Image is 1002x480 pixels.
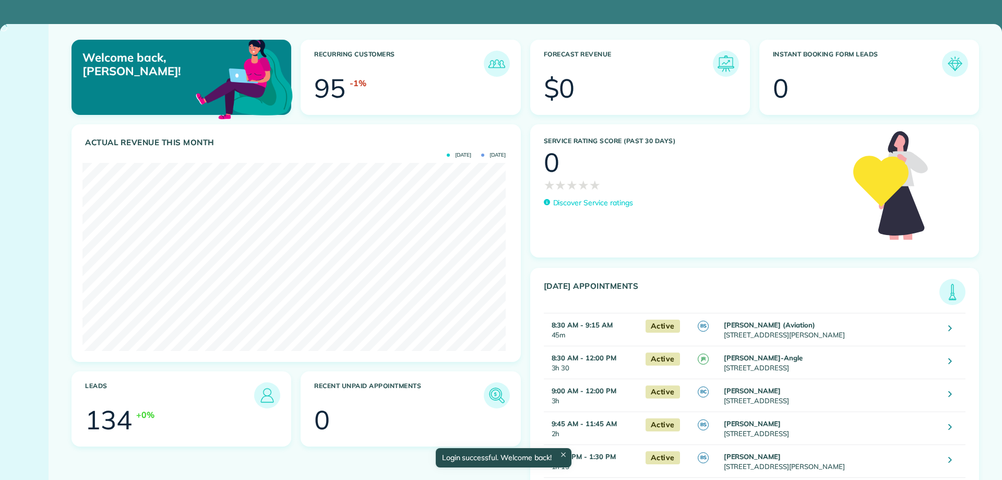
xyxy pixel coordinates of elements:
img: icon_recurring_customers-cf858462ba22bcd05b5a5880d41d6543d210077de5bb9ebc9590e49fd87d84ed.png [486,53,507,74]
span: ★ [566,175,578,194]
h3: Instant Booking Form Leads [773,51,942,77]
td: 3h [544,379,640,412]
div: -1% [350,77,366,89]
img: icon_forecast_revenue-8c13a41c7ed35a8dcfafea3cbb826a0462acb37728057bba2d056411b612bbbe.png [715,53,736,74]
span: ★ [555,175,566,194]
div: 0 [314,407,330,433]
strong: 12:15 PM - 1:30 PM [552,452,616,461]
img: icon_leads-1bed01f49abd5b7fead27621c3d59655bb73ed531f8eeb49469d10e621d6b896.png [257,385,278,406]
span: BS [698,452,709,463]
img: icon_unpaid_appointments-47b8ce3997adf2238b356f14209ab4cced10bd1f174958f3ca8f1d0dd7fffeee.png [486,385,507,406]
div: 0 [773,75,789,101]
a: Discover Service ratings [544,197,633,208]
img: icon_todays_appointments-901f7ab196bb0bea1936b74009e4eb5ffbc2d2711fa7634e0d609ed5ef32b18b.png [942,282,963,302]
span: Active [646,451,680,464]
td: 3h 30 [544,346,640,379]
strong: [PERSON_NAME] [724,419,781,428]
span: ★ [544,175,555,194]
span: JR [698,354,709,365]
p: Welcome back, [PERSON_NAME]! [82,51,221,78]
h3: [DATE] Appointments [544,282,940,305]
div: Login successful. Welcome back! [435,448,571,467]
span: BS [698,321,709,332]
td: [STREET_ADDRESS] [721,346,941,379]
td: [STREET_ADDRESS][PERSON_NAME] [721,444,941,477]
td: 1h 15 [544,444,640,477]
span: [DATE] [447,153,471,158]
span: Active [646,418,680,431]
div: $0 [544,75,575,101]
td: [STREET_ADDRESS] [721,412,941,444]
strong: 9:45 AM - 11:45 AM [552,419,617,428]
img: dashboard_welcome-42a62b7d889689a78055ac9021e634bf52bae3f8056760290aed330b23ab8690.png [194,28,295,129]
h3: Forecast Revenue [544,51,713,77]
span: Active [646,385,680,399]
span: BS [698,419,709,430]
td: [STREET_ADDRESS] [721,379,941,412]
h3: Actual Revenue this month [85,138,510,147]
td: 45m [544,313,640,346]
h3: Service Rating score (past 30 days) [544,137,843,145]
div: 134 [85,407,132,433]
span: ★ [589,175,601,194]
div: 95 [314,75,345,101]
h3: Recent unpaid appointments [314,382,483,408]
strong: [PERSON_NAME]-Angle [724,354,803,362]
p: Discover Service ratings [553,197,633,208]
strong: [PERSON_NAME] (Aviation) [724,321,815,329]
h3: Leads [85,382,254,408]
strong: 9:00 AM - 12:00 PM [552,387,616,395]
strong: 8:30 AM - 12:00 PM [552,354,616,362]
strong: [PERSON_NAME] [724,452,781,461]
span: Active [646,353,680,366]
strong: 8:30 AM - 9:15 AM [552,321,613,329]
span: ★ [578,175,589,194]
strong: [PERSON_NAME] [724,387,781,395]
img: icon_form_leads-04211a6a04a5b2264e4ee56bc0799ec3eb69b7e499cbb523a139df1d13a81ae0.png [945,53,965,74]
h3: Recurring Customers [314,51,483,77]
td: 2h [544,412,640,444]
td: [STREET_ADDRESS][PERSON_NAME] [721,313,941,346]
span: [DATE] [481,153,506,158]
div: +0% [136,408,154,421]
span: BC [698,387,709,397]
span: Active [646,320,680,333]
div: 0 [544,149,559,175]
